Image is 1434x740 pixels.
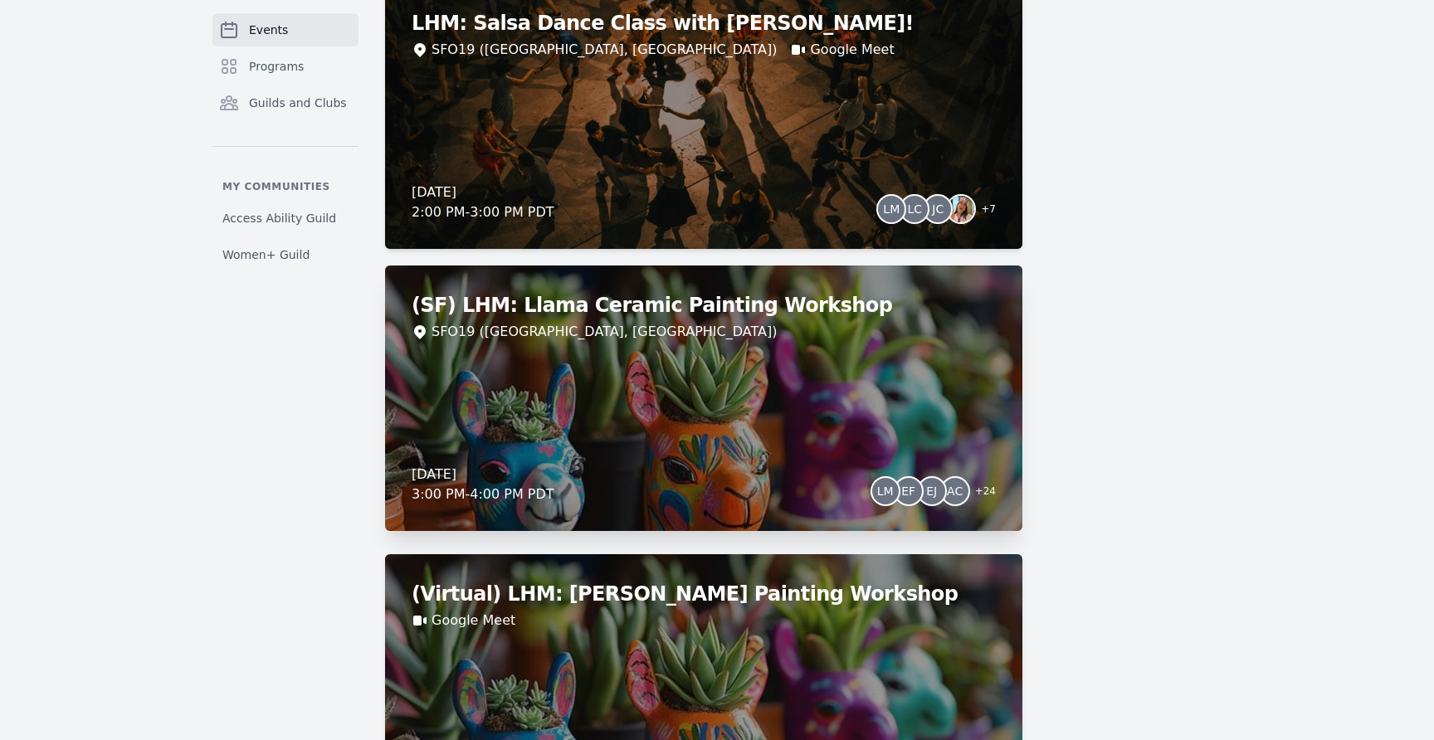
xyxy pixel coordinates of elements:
div: [DATE] 3:00 PM - 4:00 PM PDT [412,465,554,504]
span: LM [877,485,894,497]
a: Events [212,13,358,46]
span: AC [947,485,963,497]
div: SFO19 ([GEOGRAPHIC_DATA], [GEOGRAPHIC_DATA]) [432,322,777,342]
span: Access Ability Guild [222,210,336,226]
a: Google Meet [432,611,515,630]
a: Google Meet [810,40,894,60]
span: LC [908,203,923,215]
h2: (Virtual) LHM: [PERSON_NAME] Painting Workshop [412,581,996,607]
p: My communities [212,180,358,193]
span: + 24 [965,481,996,504]
h2: LHM: Salsa Dance Class with [PERSON_NAME]! [412,10,996,37]
span: Women+ Guild [222,246,310,263]
h2: (SF) LHM: Llama Ceramic Painting Workshop [412,292,996,319]
span: LM [883,203,900,215]
span: + 7 [971,199,996,222]
nav: Sidebar [212,13,358,270]
span: Programs [249,58,304,75]
span: EF [901,485,915,497]
span: Events [249,22,288,38]
span: EJ [926,485,937,497]
a: Programs [212,50,358,83]
a: Guilds and Clubs [212,86,358,119]
a: (SF) LHM: Llama Ceramic Painting WorkshopSFO19 ([GEOGRAPHIC_DATA], [GEOGRAPHIC_DATA])[DATE]3:00 P... [385,265,1022,531]
span: Guilds and Clubs [249,95,347,111]
span: JC [932,203,944,215]
a: Women+ Guild [212,240,358,270]
div: [DATE] 2:00 PM - 3:00 PM PDT [412,183,554,222]
div: SFO19 ([GEOGRAPHIC_DATA], [GEOGRAPHIC_DATA]) [432,40,777,60]
a: Access Ability Guild [212,203,358,233]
